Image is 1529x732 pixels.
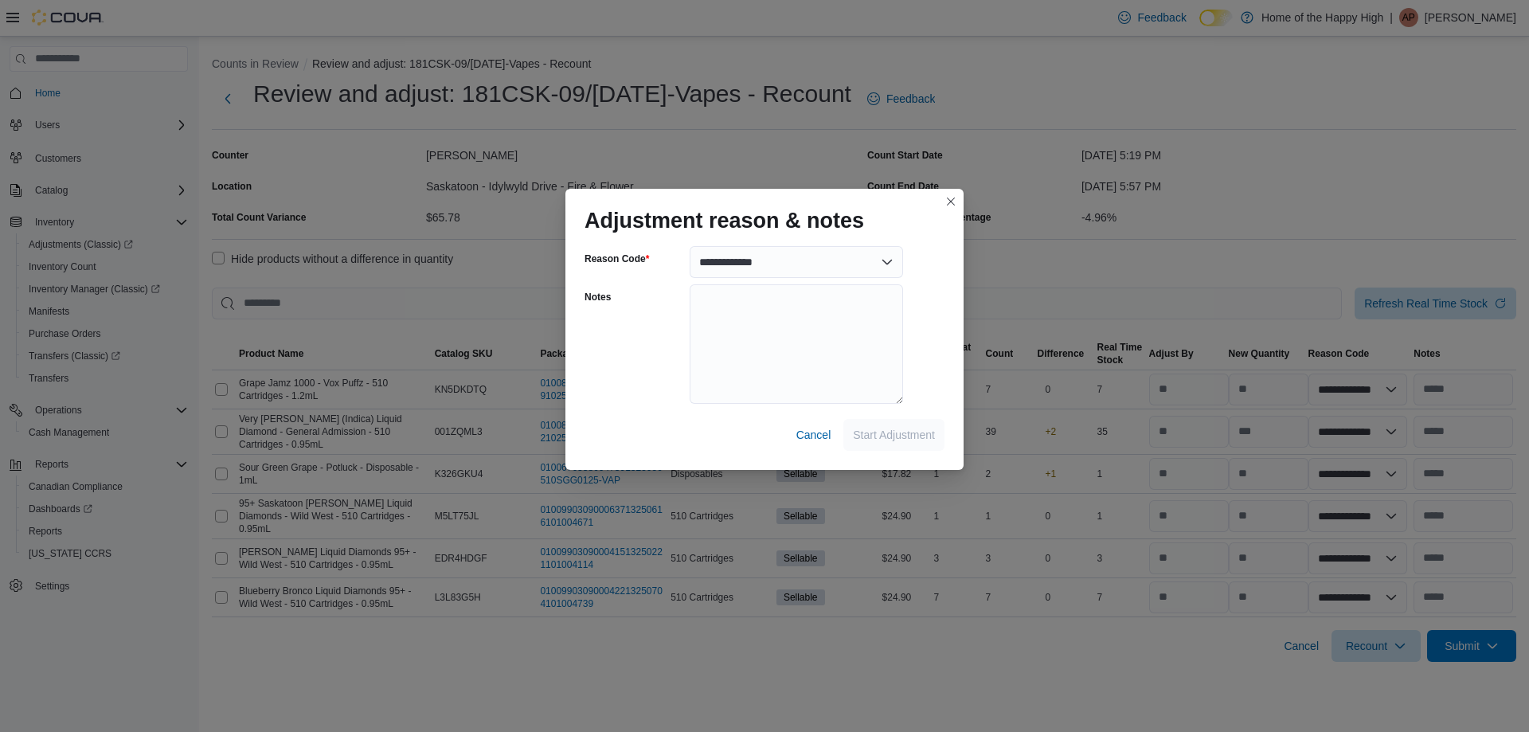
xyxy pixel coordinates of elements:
span: Cancel [796,427,831,443]
button: Start Adjustment [843,419,944,451]
button: Closes this modal window [941,192,960,211]
button: Cancel [790,419,838,451]
label: Reason Code [585,252,649,265]
h1: Adjustment reason & notes [585,208,864,233]
label: Notes [585,291,611,303]
span: Start Adjustment [853,427,935,443]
